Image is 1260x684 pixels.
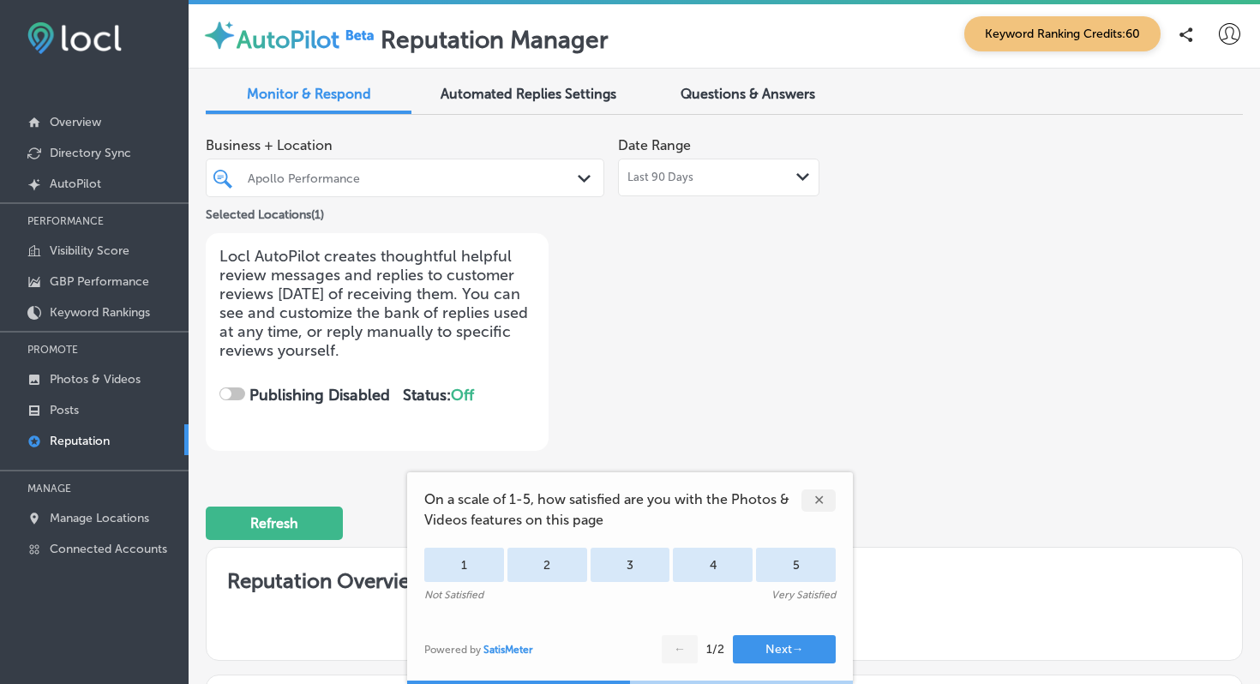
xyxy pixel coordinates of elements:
[237,26,339,54] label: AutoPilot
[50,115,101,129] p: Overview
[50,403,79,417] p: Posts
[50,372,141,387] p: Photos & Videos
[50,434,110,448] p: Reputation
[756,548,836,582] div: 5
[50,274,149,289] p: GBP Performance
[451,386,474,405] span: Off
[618,137,691,153] label: Date Range
[27,22,122,54] img: fda3e92497d09a02dc62c9cd864e3231.png
[50,511,149,525] p: Manage Locations
[627,171,693,184] span: Last 90 Days
[50,177,101,191] p: AutoPilot
[249,386,390,405] strong: Publishing Disabled
[964,16,1161,51] span: Keyword Ranking Credits: 60
[50,305,150,320] p: Keyword Rankings
[50,146,131,160] p: Directory Sync
[424,589,483,601] div: Not Satisfied
[441,86,616,102] span: Automated Replies Settings
[339,26,381,44] img: Beta
[381,26,609,54] label: Reputation Manager
[206,201,324,222] p: Selected Locations ( 1 )
[591,548,670,582] div: 3
[207,548,1242,607] h2: Reputation Overview
[50,542,167,556] p: Connected Accounts
[219,247,535,360] p: Locl AutoPilot creates thoughtful helpful review messages and replies to customer reviews [DATE] ...
[206,507,343,540] button: Refresh
[247,86,371,102] span: Monitor & Respond
[706,642,724,657] div: 1 / 2
[206,137,604,153] span: Business + Location
[50,243,129,258] p: Visibility Score
[202,18,237,52] img: autopilot-icon
[662,635,698,663] button: ←
[681,86,815,102] span: Questions & Answers
[733,635,836,663] button: Next→
[673,548,753,582] div: 4
[801,489,836,512] div: ✕
[483,644,533,656] a: SatisMeter
[403,386,474,405] strong: Status:
[771,589,836,601] div: Very Satisfied
[507,548,587,582] div: 2
[424,489,801,531] span: On a scale of 1-5, how satisfied are you with the Photos & Videos features on this page
[424,548,504,582] div: 1
[424,644,533,656] div: Powered by
[248,171,579,185] div: Apollo Performance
